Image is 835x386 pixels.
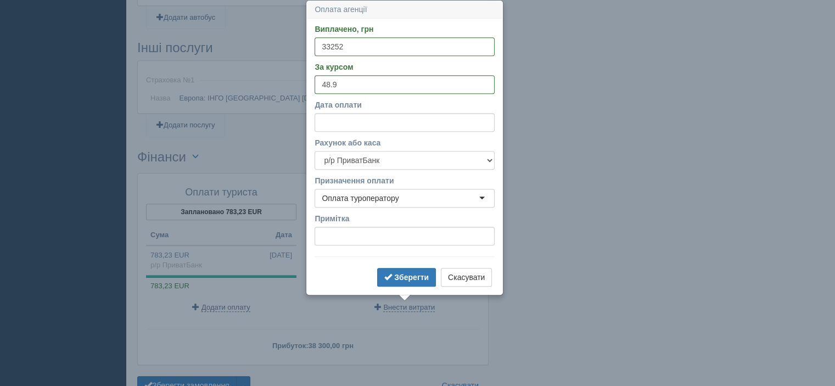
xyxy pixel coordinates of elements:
span: Внести витрати [383,303,435,312]
th: Дата [221,226,296,245]
span: Додати оплату [201,303,250,312]
h3: Інші послуги [137,41,489,55]
th: Сума [146,226,221,245]
label: Примітка [315,213,495,224]
label: За курсом [315,61,495,72]
h3: Оплата агенції [307,1,502,19]
td: Страховка № [146,69,194,92]
a: Внести витрати [374,303,435,311]
span: [DATE] [270,250,292,261]
a: Додати послугу [147,114,225,137]
h4: Оплати туриста [146,187,296,198]
td: Назва [146,92,175,105]
span: 1 [190,76,194,84]
button: Скасувати [441,268,492,287]
span: 38 300,00 грн [308,342,354,350]
td: Европа: ІНГО [GEOGRAPHIC_DATA] [DATE] - [DATE] [175,92,480,105]
label: Рахунок або каса [315,137,495,148]
div: Оплата туроператору [322,193,399,204]
p: Прибуток: [146,340,480,351]
a: Додати автобус [147,7,225,29]
label: Призначення оплати [315,175,495,186]
button: Заплановано 783,23 EUR [146,204,296,220]
b: Зберегти [394,273,429,282]
label: Дата оплати [315,99,495,110]
td: 783,23 EUR [146,245,296,275]
button: Зберегти [377,268,436,287]
label: Виплачено, грн [315,24,495,35]
h3: Фінанси [137,148,489,167]
span: 783,23 EUR [146,282,189,290]
span: р/р ПриватБанк [150,261,202,269]
a: Додати оплату [192,303,250,311]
